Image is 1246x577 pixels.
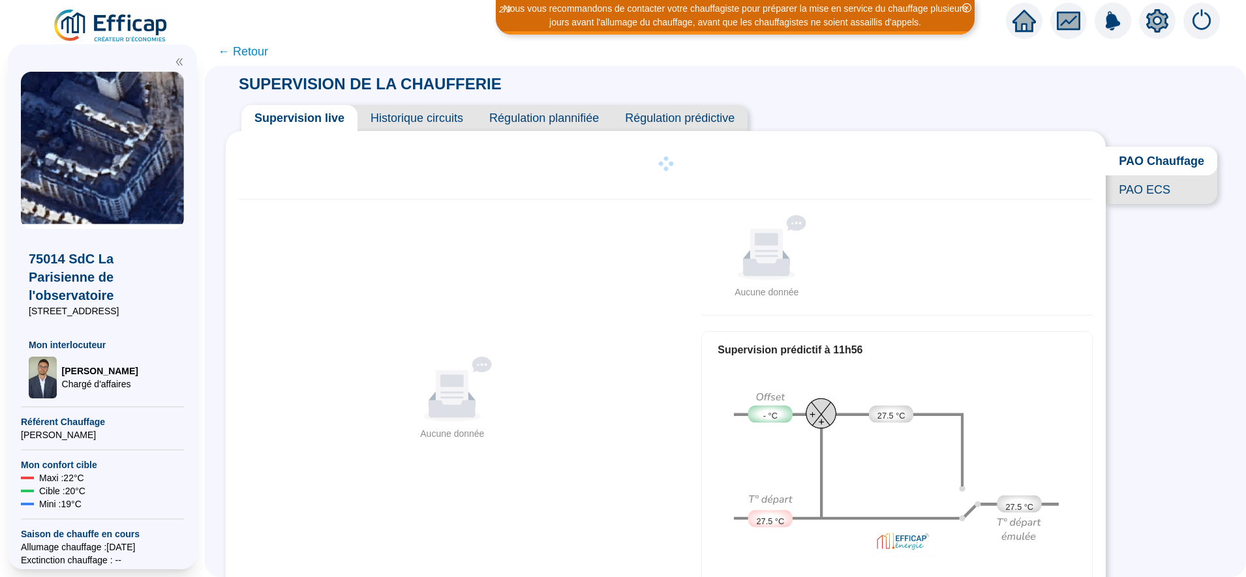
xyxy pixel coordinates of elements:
[39,484,85,497] span: Cible : 20 °C
[29,338,176,351] span: Mon interlocuteur
[1183,3,1220,39] img: alerts
[21,415,184,428] span: Référent Chauffage
[476,105,612,131] span: Régulation plannifiée
[763,409,778,422] span: - °C
[357,105,476,131] span: Historique circuits
[21,458,184,471] span: Mon confort cible
[612,105,748,131] span: Régulation prédictive
[962,3,971,12] span: close-circle
[21,554,184,567] span: Exctinction chauffage : --
[1012,9,1036,33] span: home
[877,409,905,422] span: 27.5 °C
[1057,9,1080,33] span: fund
[52,8,170,44] img: efficap energie logo
[498,2,973,29] div: Nous vous recommandons de contacter votre chauffagiste pour préparer la mise en service du chauff...
[39,471,84,484] span: Maxi : 22 °C
[21,527,184,540] span: Saison de chauffe en cours
[241,105,357,131] span: Supervision live
[244,427,661,441] div: Aucune donnée
[226,75,515,93] span: SUPERVISION DE LA CHAUFFERIE
[62,377,138,391] span: Chargé d'affaires
[757,515,785,527] span: 27.5 °C
[21,428,184,441] span: [PERSON_NAME]
[29,304,176,318] span: [STREET_ADDRESS]
[1095,3,1131,39] img: alerts
[21,540,184,554] span: Allumage chauffage : [DATE]
[718,383,1076,562] img: predictif-supervision-off.a3dcb32f8cea3c2deb8b.png
[175,57,184,67] span: double-left
[707,286,827,299] div: Aucune donnée
[218,42,268,61] span: ← Retour
[29,250,176,304] span: 75014 SdC La Parisienne de l'observatoire
[718,383,1076,562] div: Synoptique
[1106,147,1217,175] span: PAO Chauffage
[718,342,1076,358] div: Supervision prédictif à 11h56
[62,364,138,377] span: [PERSON_NAME]
[1005,501,1033,513] span: 27.5 °C
[1106,175,1217,204] span: PAO ECS
[1146,9,1169,33] span: setting
[499,5,511,14] i: 2 / 3
[39,497,82,510] span: Mini : 19 °C
[29,357,57,398] img: Chargé d'affaires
